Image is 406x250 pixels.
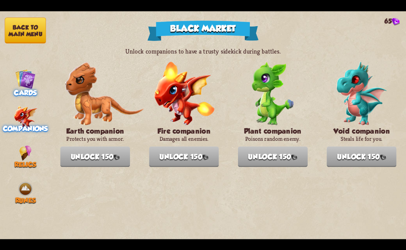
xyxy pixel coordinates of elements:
img: little-fire-dragon.png [14,106,37,129]
button: Unlock 150 [60,146,130,167]
img: Plant_Dragon_Baby.png [252,62,294,125]
img: Fire_Dragon_Baby.png [154,62,215,125]
p: Poisons random enemy. [243,135,303,142]
p: Steals life for you. [331,135,392,142]
h3: Earth companion [65,126,125,135]
img: Earth_Dragon_Baby.png [65,62,144,125]
p: Protects you with armor. [65,135,125,142]
button: Unlock 150 [238,146,308,167]
img: gem.png [291,154,297,160]
img: IceCream.png [19,145,32,161]
span: Companions [3,125,48,133]
div: 65 [384,17,400,25]
img: Earth.png [18,181,33,196]
img: Cards_Icon.png [15,69,35,89]
img: gem.png [392,18,400,25]
h3: Fire companion [154,126,214,135]
img: Void_Dragon_Baby.png [337,62,387,125]
h3: Plant companion [243,126,303,135]
div: Black Market [147,20,259,40]
button: Back to main menu [5,17,46,43]
span: Runes [15,196,36,204]
img: gem.png [380,154,386,160]
span: Cards [14,89,36,97]
h3: Void companion [331,126,392,135]
img: gem.png [202,154,208,160]
span: Relics [14,161,37,169]
p: Damages all enemies. [154,135,214,142]
img: gem.png [114,154,119,160]
button: Unlock 150 [327,146,396,167]
button: Unlock 150 [149,146,219,167]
